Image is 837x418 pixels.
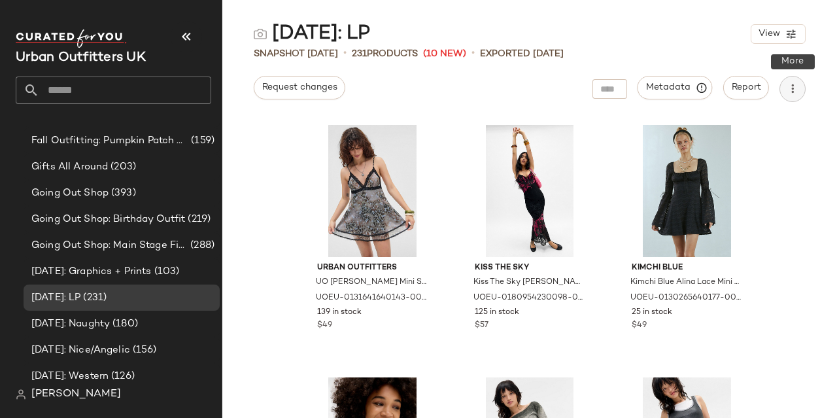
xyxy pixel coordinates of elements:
[254,47,338,61] span: Snapshot [DATE]
[475,307,519,319] span: 125 in stock
[31,290,80,305] span: [DATE]: LP
[31,343,130,358] span: [DATE]: Nice/Angelic
[343,46,347,61] span: •
[152,264,180,279] span: (103)
[731,82,761,93] span: Report
[108,160,136,175] span: (203)
[464,125,596,257] img: 0180954230098_000_a2
[31,186,109,201] span: Going Out Shop
[109,186,136,201] span: (393)
[317,262,428,274] span: Urban Outfitters
[31,387,121,402] span: [PERSON_NAME]
[31,369,109,384] span: [DATE]: Western
[630,292,741,304] span: UOEU-0130265640177-000-001
[254,21,370,47] div: [DATE]: LP
[475,320,488,332] span: $57
[31,160,108,175] span: Gifts All Around
[307,125,438,257] img: 0131641640143_029_a2
[188,238,214,253] span: (288)
[317,320,332,332] span: $49
[758,29,780,39] span: View
[130,343,157,358] span: (156)
[723,76,769,99] button: Report
[352,47,418,61] div: Products
[317,307,362,319] span: 139 in stock
[31,238,188,253] span: Going Out Shop: Main Stage Fits
[423,47,466,61] span: (10 New)
[638,76,713,99] button: Metadata
[645,82,705,94] span: Metadata
[80,290,107,305] span: (231)
[109,369,135,384] span: (126)
[632,262,742,274] span: Kimchi Blue
[254,76,345,99] button: Request changes
[31,317,110,332] span: [DATE]: Naughty
[473,292,584,304] span: UOEU-0180954230098-000-000
[751,24,806,44] button: View
[262,82,337,93] span: Request changes
[16,29,127,48] img: cfy_white_logo.C9jOOHJF.svg
[480,47,564,61] p: Exported [DATE]
[471,46,475,61] span: •
[316,277,426,288] span: UO [PERSON_NAME] Mini Skort Dress - [PERSON_NAME] M at Urban Outfitters
[31,264,152,279] span: [DATE]: Graphics + Prints
[632,320,647,332] span: $49
[185,212,211,227] span: (219)
[632,307,672,319] span: 25 in stock
[110,317,138,332] span: (180)
[254,27,267,41] img: svg%3e
[352,49,367,59] span: 231
[473,277,584,288] span: Kiss The Sky [PERSON_NAME] Slip Dress XS at Urban Outfitters
[31,212,185,227] span: Going Out Shop: Birthday Outfit
[188,133,214,148] span: (159)
[621,125,753,257] img: 0130265640177_001_a2
[31,133,188,148] span: Fall Outfitting: Pumpkin Patch Fits
[16,51,146,65] span: Current Company Name
[16,389,26,400] img: svg%3e
[630,277,741,288] span: Kimchi Blue Alina Lace Mini Dress - Black XS at Urban Outfitters
[316,292,426,304] span: UOEU-0131641640143-000-029
[475,262,585,274] span: Kiss The Sky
